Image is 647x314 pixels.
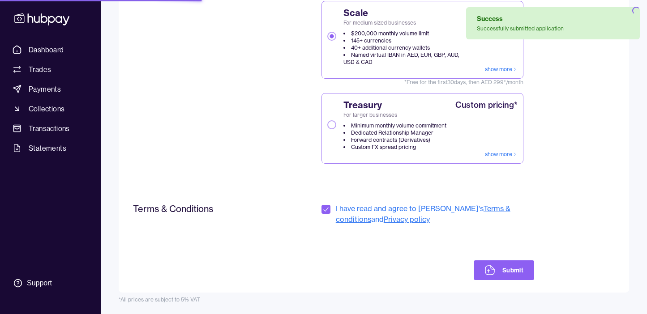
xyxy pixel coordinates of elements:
[9,140,92,156] a: Statements
[343,37,466,44] li: 145+ currencies
[343,111,446,119] span: For larger businesses
[336,203,534,225] span: I have read and agree to [PERSON_NAME]'s and
[9,120,92,136] a: Transactions
[9,101,92,117] a: Collections
[343,144,446,151] li: Custom FX spread pricing
[29,84,61,94] span: Payments
[474,260,534,280] button: Submit
[485,66,518,73] a: show more
[343,19,466,26] span: For medium sized businesses
[343,7,466,19] span: Scale
[327,120,336,129] button: TreasuryFor larger businessesMinimum monthly volume commitmentDedicated Relationship ManagerForwa...
[133,203,268,214] h2: Terms & Conditions
[477,25,564,32] div: Successfully submitted application
[455,99,518,111] div: Custom pricing*
[9,42,92,58] a: Dashboard
[29,123,70,134] span: Transactions
[29,143,66,153] span: Statements
[321,79,523,86] span: *Free for the first 30 days, then AED 299*/month
[343,129,446,136] li: Dedicated Relationship Manager
[343,44,466,51] li: 40+ additional currency wallets
[343,136,446,144] li: Forward contracts (Derivatives)
[384,215,430,224] a: Privacy policy
[343,51,466,66] li: Named virtual IBAN in AED, EUR, GBP, AUD, USD & CAD
[485,151,518,158] a: show more
[29,103,64,114] span: Collections
[343,30,466,37] li: $200,000 monthly volume limit
[9,274,92,293] a: Support
[343,99,446,111] span: Treasury
[29,44,64,55] span: Dashboard
[327,32,336,41] button: ScaleFor medium sized businesses$200,000 monthly volume limit145+ currencies40+ additional curren...
[29,64,51,75] span: Trades
[9,81,92,97] a: Payments
[27,278,52,288] div: Support
[119,296,629,303] div: *All prices are subject to 5% VAT
[343,122,446,129] li: Minimum monthly volume commitment
[9,61,92,77] a: Trades
[477,14,564,23] div: Success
